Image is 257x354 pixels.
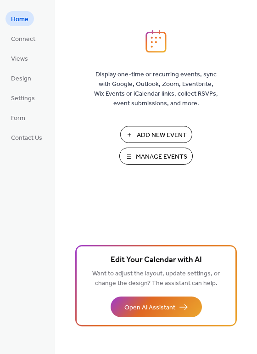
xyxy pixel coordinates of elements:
img: logo_icon.svg [145,30,167,53]
span: Open AI Assistant [124,303,175,313]
span: Design [11,74,31,84]
span: Form [11,114,25,123]
button: Open AI Assistant [111,297,202,317]
span: Add New Event [137,131,187,140]
a: Views [6,51,34,66]
span: Home [11,15,28,24]
span: Manage Events [136,152,187,162]
button: Manage Events [119,148,193,165]
span: Want to adjust the layout, update settings, or change the design? The assistant can help. [92,268,220,290]
span: Connect [11,34,35,44]
span: Display one-time or recurring events, sync with Google, Outlook, Zoom, Eventbrite, Wix Events or ... [94,70,218,108]
a: Connect [6,31,41,46]
button: Add New Event [120,126,192,143]
span: Settings [11,94,35,103]
a: Form [6,110,31,125]
a: Design [6,70,37,86]
a: Settings [6,90,40,105]
span: Contact Us [11,133,42,143]
span: Views [11,54,28,64]
span: Edit Your Calendar with AI [111,254,202,267]
a: Contact Us [6,130,48,145]
a: Home [6,11,34,26]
